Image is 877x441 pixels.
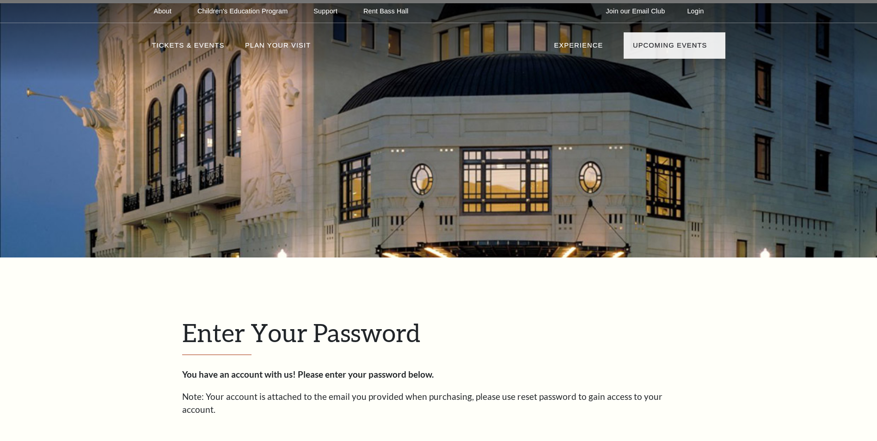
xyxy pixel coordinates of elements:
p: Support [313,7,337,15]
p: About [154,7,172,15]
p: Note: Your account is attached to the email you provided when purchasing, please use reset passwo... [182,390,695,416]
p: Rent Bass Hall [363,7,409,15]
p: Upcoming Events [633,40,707,56]
p: Experience [554,40,603,56]
strong: You have an account with us! [182,369,296,380]
p: Plan Your Visit [245,40,311,56]
span: Enter Your Password [182,318,420,347]
p: Tickets & Events [152,40,225,56]
strong: Please enter your password below. [298,369,434,380]
p: Children's Education Program [197,7,288,15]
